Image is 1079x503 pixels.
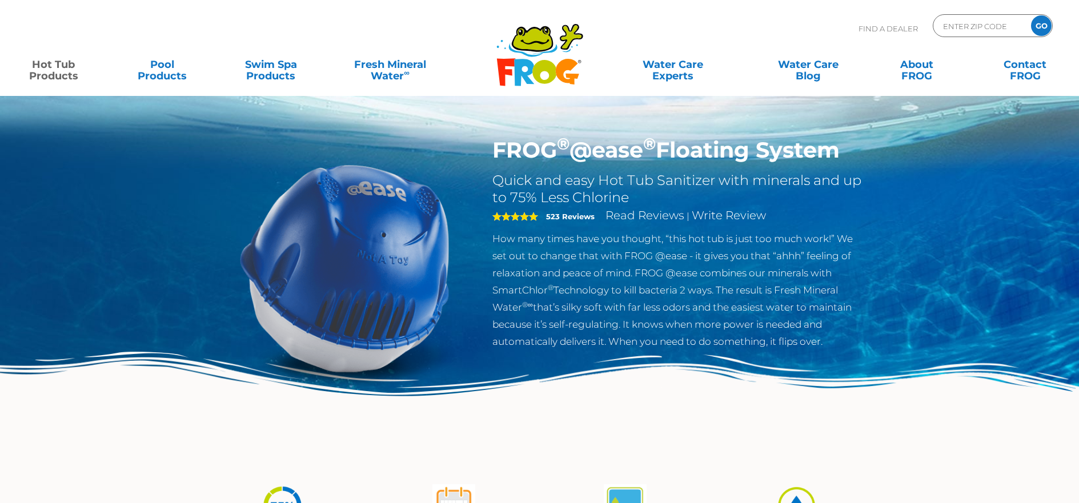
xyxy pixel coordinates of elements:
[404,68,410,77] sup: ∞
[605,208,684,222] a: Read Reviews
[522,300,533,309] sup: ®∞
[604,53,741,76] a: Water CareExperts
[1031,15,1052,36] input: GO
[942,18,1019,34] input: Zip Code Form
[492,172,865,206] h2: Quick and easy Hot Tub Sanitizer with minerals and up to 75% Less Chlorine
[766,53,851,76] a: Water CareBlog
[492,212,538,221] span: 5
[338,53,443,76] a: Fresh MineralWater∞
[228,53,313,76] a: Swim SpaProducts
[492,230,865,350] p: How many times have you thought, “this hot tub is just too much work!” We set out to change that ...
[692,208,766,222] a: Write Review
[546,212,595,221] strong: 523 Reviews
[687,211,689,222] span: |
[120,53,204,76] a: PoolProducts
[859,14,918,43] p: Find A Dealer
[492,137,865,163] h1: FROG @ease Floating System
[214,137,476,399] img: hot-tub-product-atease-system.png
[557,134,569,154] sup: ®
[875,53,959,76] a: AboutFROG
[11,53,96,76] a: Hot TubProducts
[643,134,656,154] sup: ®
[548,283,553,292] sup: ®
[983,53,1068,76] a: ContactFROG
